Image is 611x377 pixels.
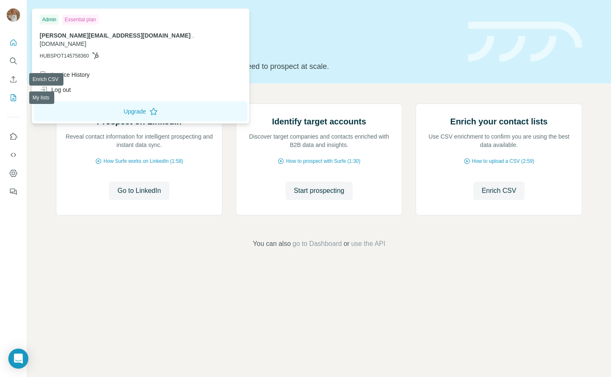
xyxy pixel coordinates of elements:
div: Invoice History [40,71,90,79]
img: banner [468,22,582,62]
h1: Let’s prospect together [56,39,458,56]
span: or [343,239,349,249]
button: Quick start [7,35,20,50]
div: Essential plan [62,15,98,25]
h2: Identify target accounts [272,116,366,127]
span: [PERSON_NAME][EMAIL_ADDRESS][DOMAIN_NAME] [40,32,191,39]
span: How to upload a CSV (2:59) [472,157,534,165]
div: Quick start [56,15,458,24]
button: Feedback [7,184,20,199]
span: Start prospecting [294,186,344,196]
button: go to Dashboard [293,239,342,249]
div: Admin [40,15,59,25]
button: Search [7,53,20,68]
span: You can also [253,239,291,249]
button: Go to LinkedIn [109,182,169,200]
button: Enrich CSV [7,72,20,87]
span: How Surfe works on LinkedIn (1:58) [104,157,183,165]
button: Use Surfe API [7,147,20,162]
span: HUBSPOT145758360 [40,52,89,60]
span: [DOMAIN_NAME] [40,40,86,47]
button: Dashboard [7,166,20,181]
span: . [192,32,194,39]
button: Enrich CSV [473,182,525,200]
p: Discover target companies and contacts enriched with B2B data and insights. [245,132,394,149]
p: Use CSV enrichment to confirm you are using the best data available. [424,132,573,149]
button: Use Surfe on LinkedIn [7,129,20,144]
img: Avatar [7,8,20,22]
button: Start prospecting [285,182,353,200]
span: Go to LinkedIn [117,186,161,196]
p: Pick your starting point and we’ll provide everything you need to prospect at scale. [56,61,458,72]
h2: Enrich your contact lists [450,116,548,127]
span: How to prospect with Surfe (1:30) [286,157,360,165]
p: Reveal contact information for intelligent prospecting and instant data sync. [65,132,214,149]
button: Upgrade [34,101,247,121]
button: use the API [351,239,385,249]
div: Open Intercom Messenger [8,349,28,369]
button: My lists [7,90,20,105]
div: Log out [40,86,71,94]
span: Enrich CSV [482,186,516,196]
